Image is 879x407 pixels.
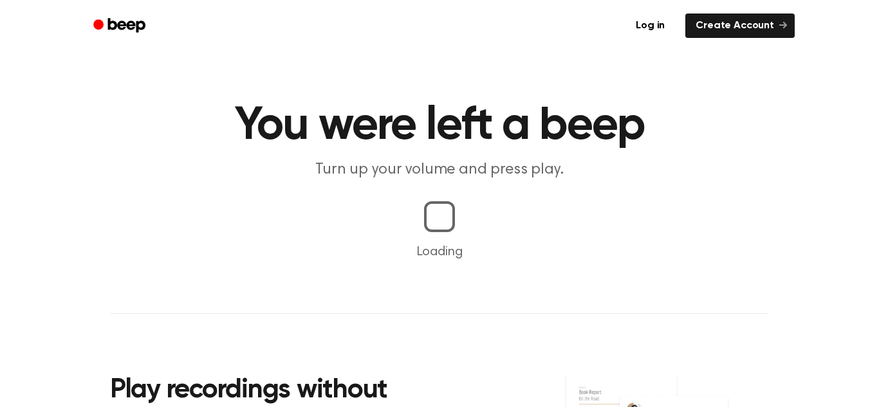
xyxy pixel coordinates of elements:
p: Turn up your volume and press play. [192,159,687,181]
h1: You were left a beep [110,103,769,149]
a: Log in [623,11,678,41]
a: Create Account [685,14,795,38]
p: Loading [15,242,864,262]
a: Beep [84,14,157,39]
